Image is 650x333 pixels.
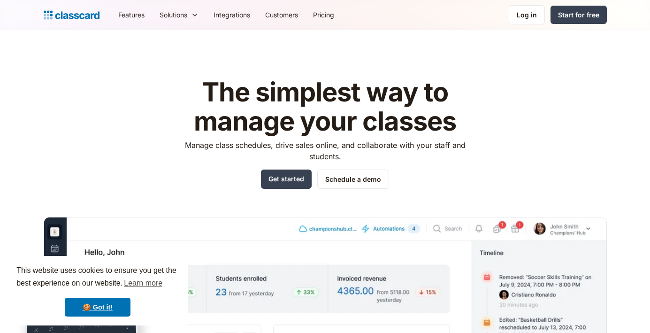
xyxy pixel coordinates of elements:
div: cookieconsent [8,256,188,325]
div: Solutions [152,4,206,25]
a: Schedule a demo [317,170,389,189]
div: Start for free [558,10,599,20]
a: Features [111,4,152,25]
a: Logo [44,8,99,22]
div: Log in [517,10,537,20]
a: Integrations [206,4,258,25]
a: dismiss cookie message [65,298,130,317]
a: Pricing [306,4,342,25]
span: This website uses cookies to ensure you get the best experience on our website. [16,265,179,290]
a: Get started [261,170,312,189]
a: Customers [258,4,306,25]
a: Log in [509,5,545,24]
a: learn more about cookies [122,276,164,290]
a: Start for free [551,6,607,24]
div: Solutions [160,10,187,20]
p: Manage class schedules, drive sales online, and collaborate with your staff and students. [176,139,474,162]
h1: The simplest way to manage your classes [176,78,474,136]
